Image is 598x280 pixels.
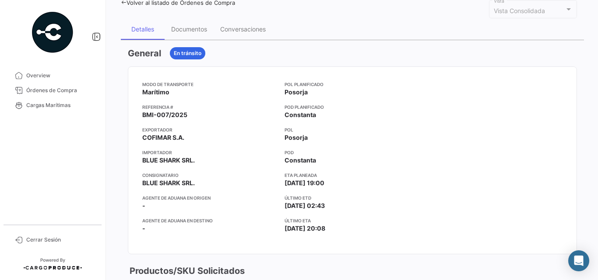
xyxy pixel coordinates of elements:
app-card-info-title: Referencia # [142,104,278,111]
div: Documentos [171,25,207,33]
h3: Productos/SKU Solicitados [128,265,245,277]
app-card-info-title: POL Planificado [285,81,420,88]
app-card-info-title: Último ETA [285,217,420,224]
app-card-info-title: Exportador [142,126,278,133]
span: COFIMAR S.A. [142,133,184,142]
app-card-info-title: Agente de Aduana en Destino [142,217,278,224]
span: Overview [26,72,95,80]
span: BMI-007/2025 [142,111,187,119]
img: powered-by.png [31,10,74,54]
span: - [142,224,145,233]
a: Cargas Marítimas [7,98,98,113]
span: Órdenes de Compra [26,86,95,94]
span: Marítimo [142,88,169,97]
span: - [142,201,145,210]
span: [DATE] 20:08 [285,224,325,233]
mat-select-trigger: Vista Consolidada [494,7,545,14]
h3: General [128,47,161,59]
app-card-info-title: Agente de Aduana en Origen [142,194,278,201]
div: Conversaciones [220,25,266,33]
span: [DATE] 02:43 [285,201,325,210]
span: En tránsito [174,49,201,57]
span: Cerrar Sesión [26,236,95,244]
span: BLUE SHARK SRL. [142,179,195,187]
span: Posorja [285,88,308,97]
span: Posorja [285,133,308,142]
a: Overview [7,68,98,83]
app-card-info-title: Modo de Transporte [142,81,278,88]
app-card-info-title: Consignatario [142,172,278,179]
span: Cargas Marítimas [26,101,95,109]
app-card-info-title: POD [285,149,420,156]
div: Abrir Intercom Messenger [568,250,589,271]
div: Detalles [131,25,154,33]
a: Órdenes de Compra [7,83,98,98]
span: Constanta [285,156,316,165]
span: Constanta [285,111,316,119]
span: BLUE SHARK SRL. [142,156,195,165]
app-card-info-title: ETA planeada [285,172,420,179]
app-card-info-title: POD Planificado [285,104,420,111]
app-card-info-title: Importador [142,149,278,156]
app-card-info-title: POL [285,126,420,133]
span: [DATE] 19:00 [285,179,324,187]
app-card-info-title: Último ETD [285,194,420,201]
